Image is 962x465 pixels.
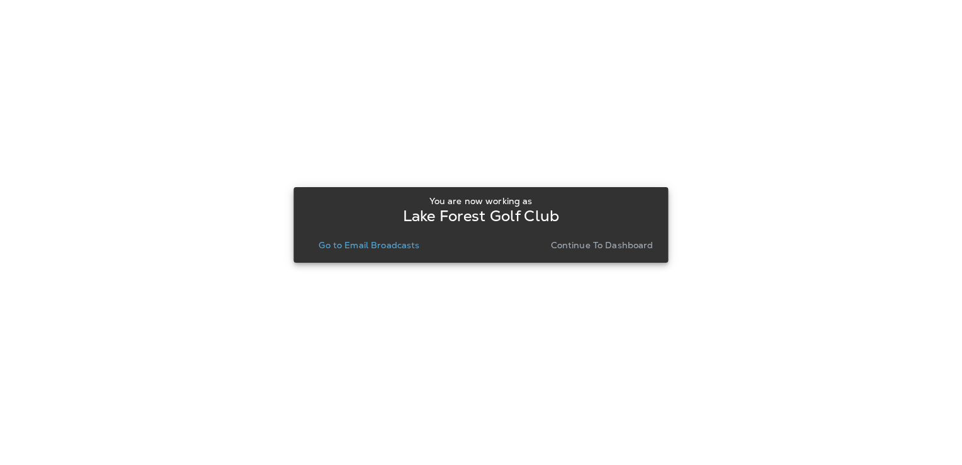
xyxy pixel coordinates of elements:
button: Continue to Dashboard [546,236,659,254]
p: Go to Email Broadcasts [319,240,419,250]
button: Go to Email Broadcasts [314,236,424,254]
p: You are now working as [429,196,532,206]
p: Lake Forest Golf Club [403,211,559,221]
p: Continue to Dashboard [551,240,654,250]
